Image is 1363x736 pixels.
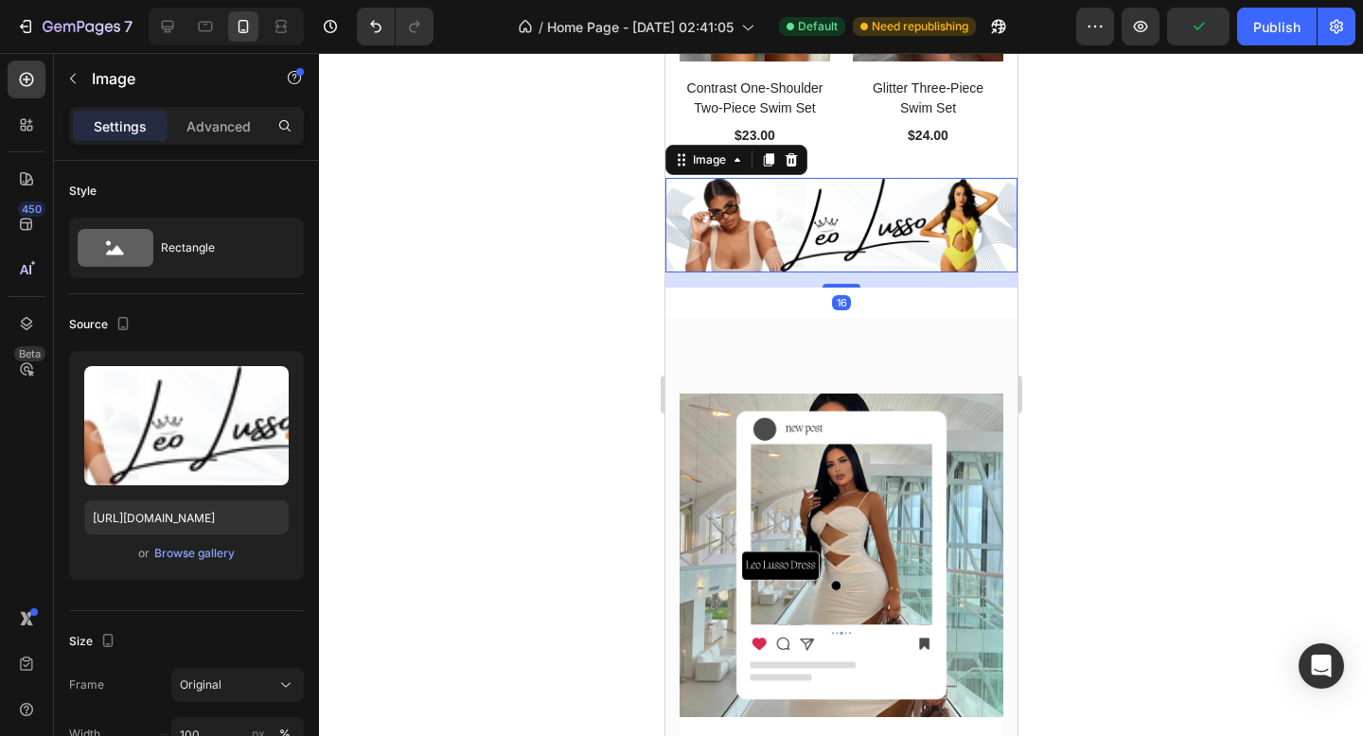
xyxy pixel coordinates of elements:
[872,18,968,35] span: Need republishing
[84,500,289,534] input: https://example.com/image.jpg
[1253,17,1301,37] div: Publish
[84,366,289,485] img: preview-image
[69,629,119,655] div: Size
[124,15,133,38] p: 7
[138,542,150,565] span: or
[539,17,543,37] span: /
[357,8,434,45] div: Undo/Redo
[171,668,304,702] button: Original
[92,67,253,90] p: Image
[69,183,97,200] div: Style
[180,676,221,693] span: Original
[69,312,134,338] div: Source
[1237,8,1317,45] button: Publish
[161,226,276,270] div: Rectangle
[14,346,45,361] div: Beta
[154,545,235,562] div: Browse gallery
[665,53,1018,736] iframe: Design area
[798,18,838,35] span: Default
[8,8,141,45] button: 7
[1299,643,1344,689] div: Open Intercom Messenger
[547,17,734,37] span: Home Page - [DATE] 02:41:05
[153,544,236,563] button: Browse gallery
[94,116,147,136] p: Settings
[18,202,45,217] div: 450
[186,116,251,136] p: Advanced
[69,676,104,693] label: Frame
